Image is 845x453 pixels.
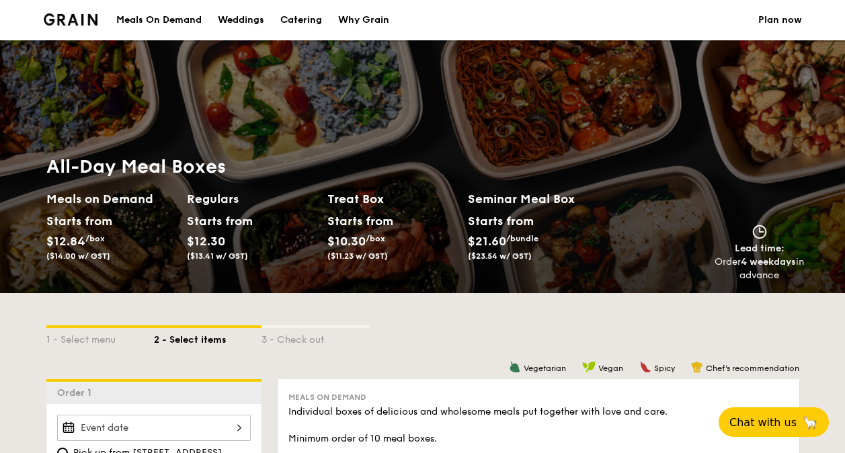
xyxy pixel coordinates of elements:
img: icon-chef-hat.a58ddaea.svg [691,361,703,373]
div: 2 - Select items [154,328,261,347]
span: $12.84 [46,234,85,249]
span: Chat with us [729,416,797,429]
span: Lead time: [735,243,784,254]
h2: Regulars [187,190,317,208]
span: /box [85,234,105,243]
span: Vegetarian [524,364,566,373]
span: $21.60 [468,234,506,249]
img: icon-vegetarian.fe4039eb.svg [509,361,521,373]
h2: Meals on Demand [46,190,176,208]
span: Vegan [598,364,623,373]
div: 3 - Check out [261,328,369,347]
div: Starts from [327,211,387,231]
img: icon-clock.2db775ea.svg [750,224,770,239]
span: $10.30 [327,234,366,249]
div: 1 - Select menu [46,328,154,347]
span: Spicy [654,364,675,373]
img: Grain [44,13,98,26]
div: Starts from [46,211,106,231]
h2: Treat Box [327,190,457,208]
div: Starts from [468,211,533,231]
span: /box [366,234,385,243]
img: icon-spicy.37a8142b.svg [639,361,651,373]
span: 🦙 [802,415,818,430]
span: ($13.41 w/ GST) [187,251,248,261]
a: Logotype [44,13,98,26]
h2: Seminar Meal Box [468,190,608,208]
span: /bundle [506,234,538,243]
button: Chat with us🦙 [719,407,829,437]
span: Chef's recommendation [706,364,799,373]
input: Event date [57,415,251,441]
span: ($11.23 w/ GST) [327,251,388,261]
span: $12.30 [187,234,225,249]
span: Meals on Demand [288,393,366,402]
img: icon-vegan.f8ff3823.svg [582,361,596,373]
strong: 4 weekdays [741,256,796,267]
h1: All-Day Meal Boxes [46,155,608,179]
div: Individual boxes of delicious and wholesome meals put together with love and care. Minimum order ... [288,405,789,446]
div: Starts from [187,211,247,231]
span: ($14.00 w/ GST) [46,251,110,261]
span: Order 1 [57,387,97,399]
span: ($23.54 w/ GST) [468,251,532,261]
div: Order in advance [715,255,805,282]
